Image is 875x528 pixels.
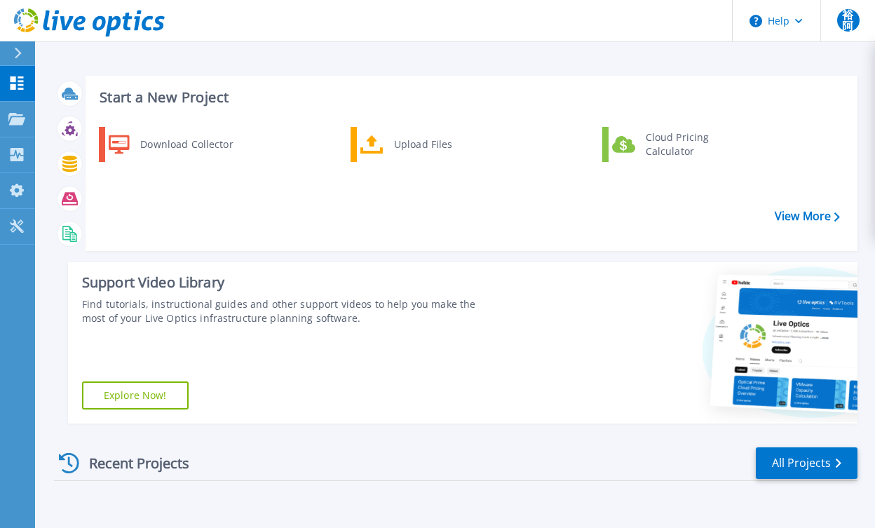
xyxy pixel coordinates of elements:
h3: Start a New Project [100,90,839,105]
span: 裕阿 [837,9,860,32]
div: Find tutorials, instructional guides and other support videos to help you make the most of your L... [82,297,492,325]
a: All Projects [756,447,857,479]
div: Upload Files [387,130,491,158]
a: Cloud Pricing Calculator [602,127,746,162]
a: Upload Files [351,127,494,162]
div: Download Collector [133,130,239,158]
a: Download Collector [99,127,243,162]
div: Recent Projects [54,446,208,480]
a: View More [775,210,840,223]
a: Explore Now! [82,381,189,409]
div: Cloud Pricing Calculator [639,130,742,158]
div: Support Video Library [82,273,492,292]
